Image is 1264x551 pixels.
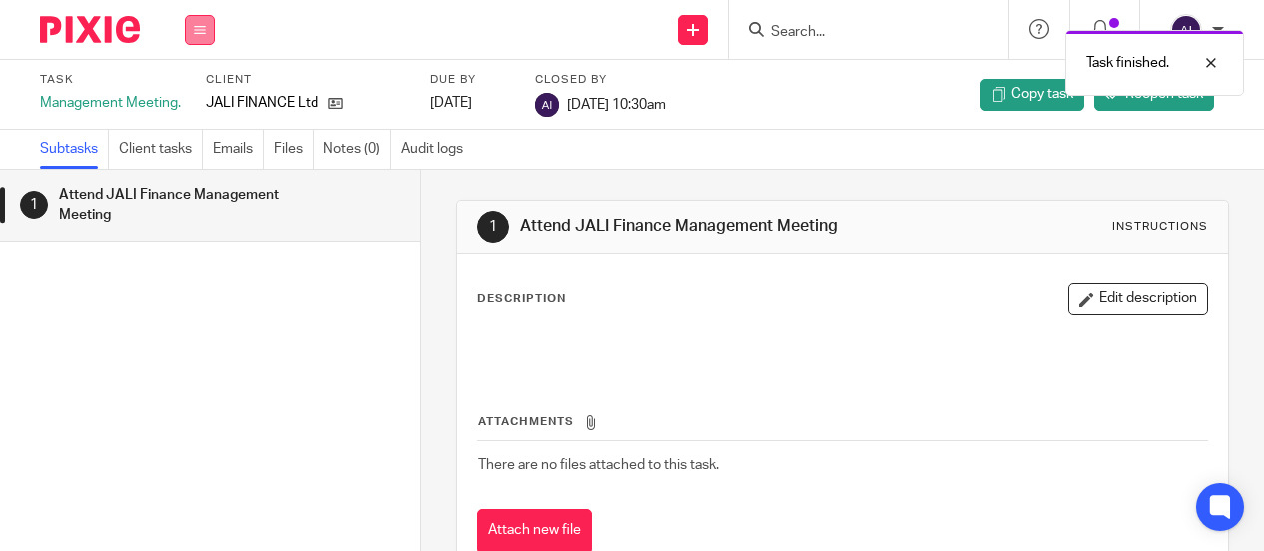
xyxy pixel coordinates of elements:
span: Attachments [478,416,574,427]
label: Client [206,72,405,88]
label: Task [40,72,181,88]
label: Closed by [535,72,666,88]
div: [DATE] [430,93,510,113]
p: Description [477,291,566,307]
a: Notes (0) [323,130,391,169]
div: Instructions [1112,219,1208,235]
img: Pixie [40,16,140,43]
p: JALI FINANCE Ltd [206,93,318,113]
button: Edit description [1068,283,1208,315]
span: There are no files attached to this task. [478,458,719,472]
a: Client tasks [119,130,203,169]
a: Subtasks [40,130,109,169]
h1: Attend JALI Finance Management Meeting [520,216,886,237]
a: Emails [213,130,264,169]
a: Audit logs [401,130,473,169]
a: Files [274,130,314,169]
div: 1 [477,211,509,243]
img: svg%3E [535,93,559,117]
img: svg%3E [1170,14,1202,46]
label: Due by [430,72,510,88]
div: 1 [20,191,48,219]
p: Task finished. [1086,53,1169,73]
div: Management Meeting. [40,93,181,113]
span: [DATE] 10:30am [567,98,666,112]
h1: Attend JALI Finance Management Meeting [59,180,287,231]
